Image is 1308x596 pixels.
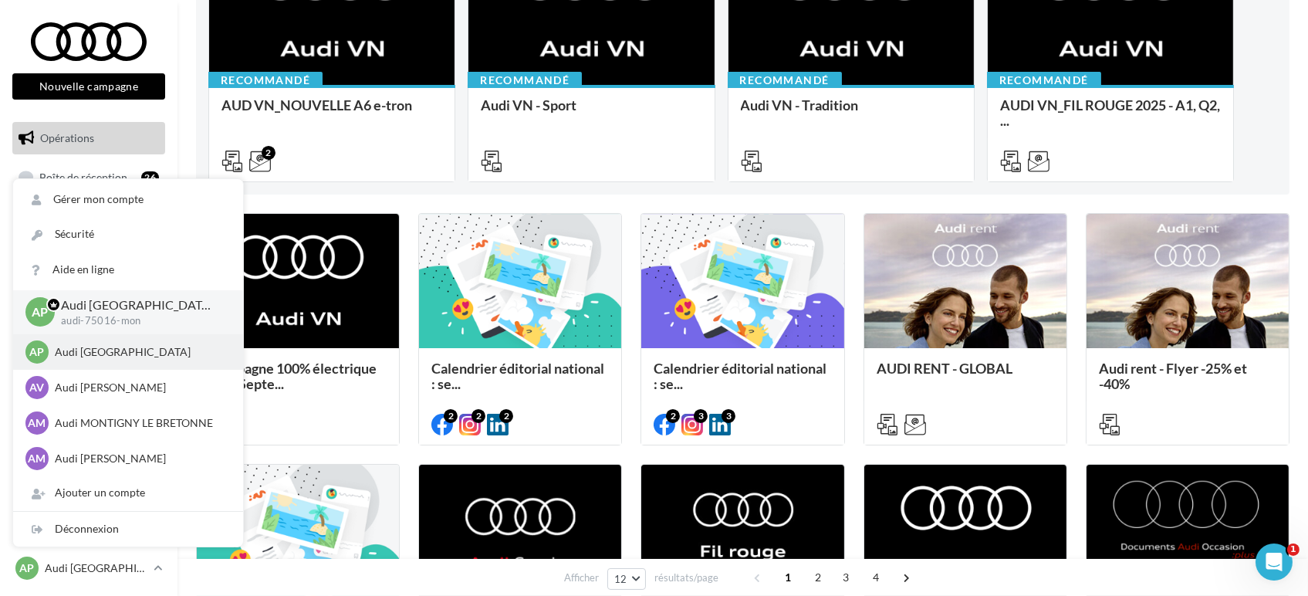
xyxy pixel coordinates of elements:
div: 3 [722,409,735,423]
button: Nouvelle campagne [12,73,165,100]
a: Aide en ligne [13,252,243,287]
span: AP [32,303,49,321]
div: 2 [262,146,275,160]
span: AUDI RENT - GLOBAL [877,360,1012,377]
span: Boîte de réception [39,170,127,183]
span: 4 [864,565,888,590]
iframe: Intercom live chat [1256,544,1293,581]
span: AUD VN_NOUVELLE A6 e-tron [221,97,412,113]
span: 3 [833,565,858,590]
span: Campagne 100% électrique BEV Septe... [209,360,377,392]
span: AM [29,451,46,466]
p: Audi [PERSON_NAME] [55,451,225,466]
a: Médiathèque [9,277,168,310]
div: 26 [141,171,159,184]
span: AP [30,344,45,360]
span: AM [29,415,46,431]
div: 2 [471,409,485,423]
span: Audi rent - Flyer -25% et -40% [1099,360,1247,392]
div: Recommandé [208,72,323,89]
div: Recommandé [987,72,1101,89]
p: Audi MONTIGNY LE BRETONNE [55,415,225,431]
span: AP [20,560,35,576]
p: audi-75016-mon [61,314,218,328]
div: Recommandé [468,72,582,89]
p: Audi [GEOGRAPHIC_DATA] 16 [61,296,218,314]
a: Sécurité [13,217,243,252]
div: Déconnexion [13,512,243,547]
span: 1 [776,565,800,590]
div: 2 [666,409,680,423]
span: Opérations [40,131,94,144]
span: 2 [806,565,830,590]
span: 12 [614,573,627,585]
a: Campagnes [9,239,168,271]
span: résultats/page [654,571,718,585]
a: PLV et print personnalisable [9,315,168,361]
a: Gérer mon compte [13,182,243,217]
a: Visibilité en ligne [9,200,168,232]
span: Calendrier éditorial national : se... [654,360,826,392]
p: Audi [GEOGRAPHIC_DATA] 16 [45,560,147,576]
div: 2 [499,409,513,423]
span: Audi VN - Tradition [741,97,859,113]
div: Ajouter un compte [13,476,243,510]
div: Recommandé [728,72,842,89]
div: 2 [444,409,458,423]
a: Opérations [9,122,168,154]
span: AV [30,380,45,395]
p: Audi [PERSON_NAME] [55,380,225,395]
a: Boîte de réception26 [9,161,168,194]
span: AUDI VN_FIL ROUGE 2025 - A1, Q2, ... [1000,97,1220,129]
a: AP Audi [GEOGRAPHIC_DATA] 16 [12,554,165,583]
span: Calendrier éditorial national : se... [431,360,604,392]
button: 12 [607,568,647,590]
span: Afficher [564,571,599,585]
span: Audi VN - Sport [481,97,576,113]
span: 1 [1287,544,1300,556]
div: 3 [694,409,708,423]
p: Audi [GEOGRAPHIC_DATA] [55,344,225,360]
